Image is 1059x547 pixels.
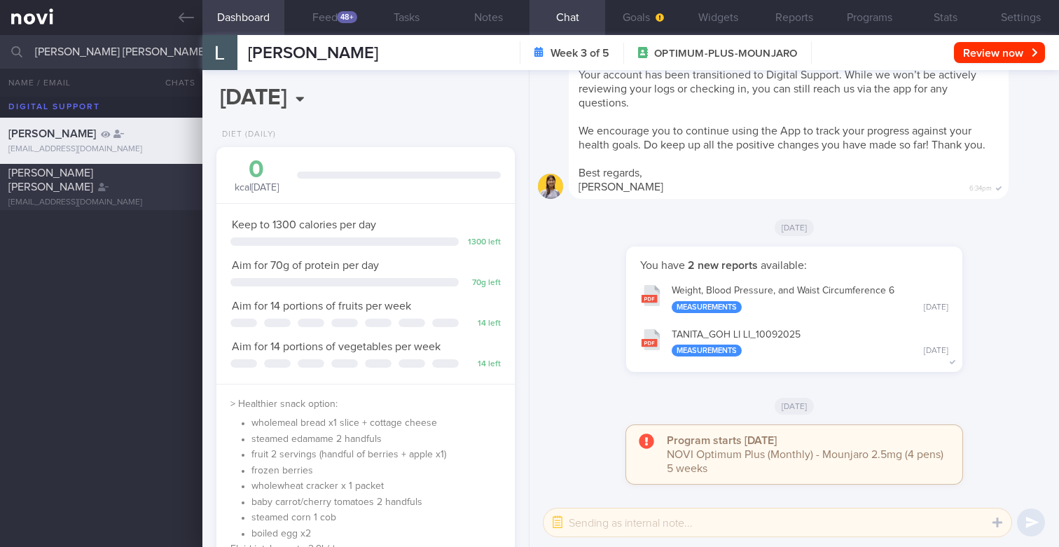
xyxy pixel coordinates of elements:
[775,219,815,236] span: [DATE]
[667,449,943,460] span: NOVI Optimum Plus (Monthly) - Mounjaro 2.5mg (4 pens)
[579,125,985,151] span: We encourage you to continue using the App to track your progress against your health goals. Do k...
[551,46,609,60] strong: Week 3 of 5
[232,260,379,271] span: Aim for 70g of protein per day
[672,285,948,313] div: Weight, Blood Pressure, and Waist Circumference 6
[251,525,501,541] li: boiled egg x2
[251,477,501,493] li: wholewheat cracker x 1 packet
[466,237,501,248] div: 1300 left
[251,430,501,446] li: steamed edamame 2 handfuls
[146,69,202,97] button: Chats
[8,167,93,193] span: [PERSON_NAME] [PERSON_NAME]
[248,45,378,62] span: [PERSON_NAME]
[667,435,777,446] strong: Program starts [DATE]
[924,346,948,356] div: [DATE]
[640,258,948,272] p: You have available:
[466,278,501,289] div: 70 g left
[924,303,948,313] div: [DATE]
[216,130,276,140] div: Diet (Daily)
[230,399,338,409] span: > Healthier snack option:
[230,158,283,195] div: kcal [DATE]
[251,462,501,478] li: frozen berries
[969,180,992,193] span: 6:34pm
[579,181,663,193] span: [PERSON_NAME]
[8,144,194,155] div: [EMAIL_ADDRESS][DOMAIN_NAME]
[654,47,797,61] span: OPTIMUM-PLUS-MOUNJARO
[685,260,761,271] strong: 2 new reports
[8,198,194,208] div: [EMAIL_ADDRESS][DOMAIN_NAME]
[232,300,411,312] span: Aim for 14 portions of fruits per week
[672,329,948,357] div: TANITA_ GOH LI LI_ 10092025
[251,414,501,430] li: wholemeal bread x1 slice + cottage cheese
[251,493,501,509] li: baby carrot/cherry tomatoes 2 handfuls
[672,301,742,313] div: Measurements
[579,69,976,109] span: Your account has been transitioned to Digital Support. While we won’t be actively reviewing your ...
[232,219,376,230] span: Keep to 1300 calories per day
[232,341,441,352] span: Aim for 14 portions of vegetables per week
[667,463,707,474] span: 5 weeks
[633,276,955,320] button: Weight, Blood Pressure, and Waist Circumference 6 Measurements [DATE]
[251,508,501,525] li: steamed corn 1 cob
[775,398,815,415] span: [DATE]
[466,359,501,370] div: 14 left
[672,345,742,356] div: Measurements
[466,319,501,329] div: 14 left
[8,128,96,139] span: [PERSON_NAME]
[579,167,642,179] span: Best regards,
[337,11,357,23] div: 48+
[954,42,1045,63] button: Review now
[633,320,955,364] button: TANITA_GOH LI LI_10092025 Measurements [DATE]
[230,158,283,182] div: 0
[251,445,501,462] li: fruit 2 servings (handful of berries + apple x1)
